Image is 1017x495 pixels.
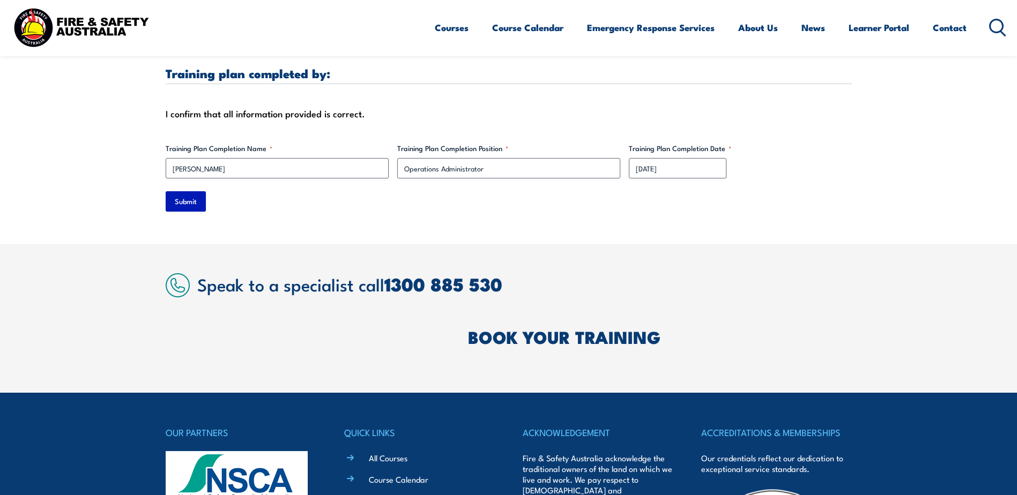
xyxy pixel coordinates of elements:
[738,13,778,42] a: About Us
[166,67,852,79] h3: Training plan completed by:
[384,269,502,298] a: 1300 885 530
[369,474,428,485] a: Course Calendar
[166,106,852,122] div: I confirm that all information provided is correct.
[629,143,852,154] label: Training Plan Completion Date
[166,143,389,154] label: Training Plan Completion Name
[523,425,673,440] h4: ACKNOWLEDGEMENT
[933,13,967,42] a: Contact
[587,13,715,42] a: Emergency Response Services
[344,425,494,440] h4: QUICK LINKS
[701,425,851,440] h4: ACCREDITATIONS & MEMBERSHIPS
[197,274,852,294] h2: Speak to a specialist call
[468,329,852,344] h2: BOOK YOUR TRAINING
[166,425,316,440] h4: OUR PARTNERS
[166,191,206,212] input: Submit
[435,13,469,42] a: Courses
[369,452,407,463] a: All Courses
[492,13,563,42] a: Course Calendar
[629,158,726,178] input: dd/mm/yyyy
[849,13,909,42] a: Learner Portal
[801,13,825,42] a: News
[397,143,620,154] label: Training Plan Completion Position
[701,453,851,474] p: Our credentials reflect our dedication to exceptional service standards.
